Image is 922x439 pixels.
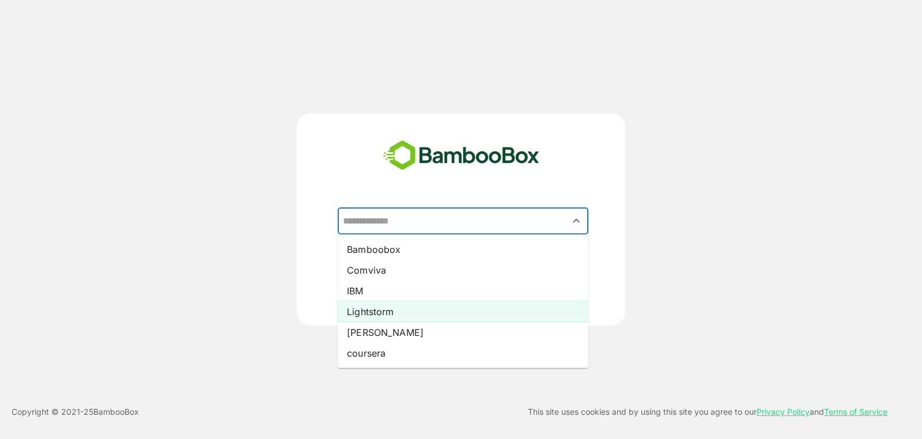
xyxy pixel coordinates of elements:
[338,281,588,301] li: IBM
[12,405,139,419] p: Copyright © 2021- 25 BambooBox
[338,343,588,364] li: coursera
[377,137,546,175] img: bamboobox
[338,260,588,281] li: Comviva
[824,407,887,417] a: Terms of Service
[338,301,588,322] li: Lightstorm
[338,322,588,343] li: [PERSON_NAME]
[338,239,588,260] li: Bamboobox
[528,405,887,419] p: This site uses cookies and by using this site you agree to our and
[757,407,810,417] a: Privacy Policy
[569,213,584,229] button: Close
